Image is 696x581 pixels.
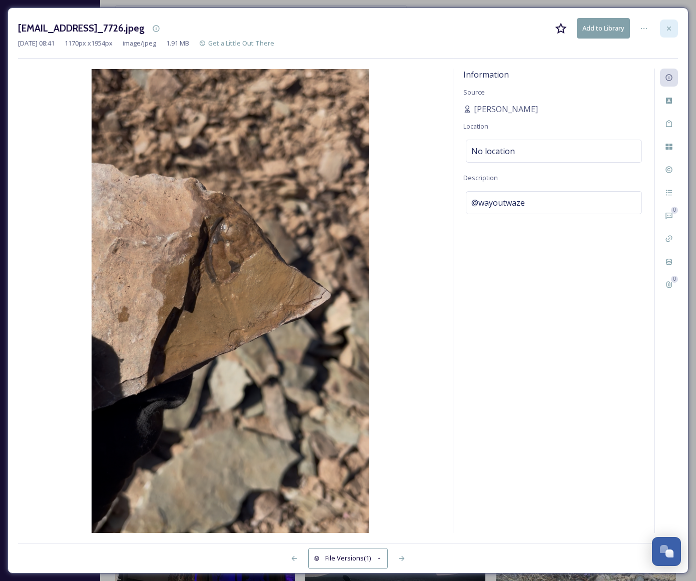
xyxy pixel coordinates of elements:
[652,537,681,566] button: Open Chat
[208,39,274,48] span: Get a Little Out There
[18,39,55,48] span: [DATE] 08:41
[671,276,678,283] div: 0
[18,69,443,533] img: Rayagbaum%40gmail.com-IMG_7726.jpeg
[471,145,515,157] span: No location
[18,21,145,36] h3: [EMAIL_ADDRESS]_7726.jpeg
[463,122,488,131] span: Location
[308,548,388,568] button: File Versions(1)
[166,39,189,48] span: 1.91 MB
[463,173,498,182] span: Description
[463,88,485,97] span: Source
[577,18,630,39] button: Add to Library
[474,103,538,115] span: [PERSON_NAME]
[123,39,156,48] span: image/jpeg
[65,39,113,48] span: 1170 px x 1954 px
[463,69,509,80] span: Information
[671,207,678,214] div: 0
[471,197,525,209] span: @wayoutwaze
